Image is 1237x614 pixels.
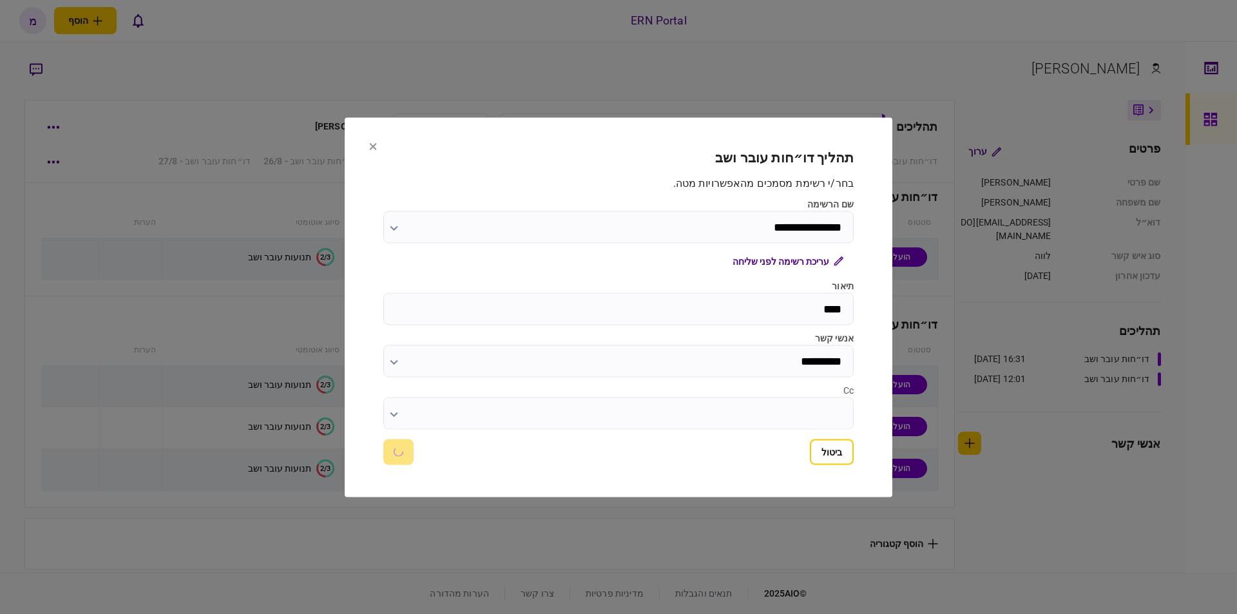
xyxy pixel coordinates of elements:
[383,279,854,293] label: תיאור
[383,211,854,243] input: שם הרשימה
[810,439,854,465] button: ביטול
[383,345,854,377] input: אנשי קשר
[722,249,854,273] button: עריכת רשימה לפני שליחה
[383,331,854,345] label: אנשי קשר
[383,175,854,191] div: בחר/י רשימת מסמכים מהאפשרויות מטה .
[383,383,854,397] div: Cc
[383,293,854,325] input: תיאור
[383,197,854,211] label: שם הרשימה
[383,149,854,166] h2: תהליך דו״חות עובר ושב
